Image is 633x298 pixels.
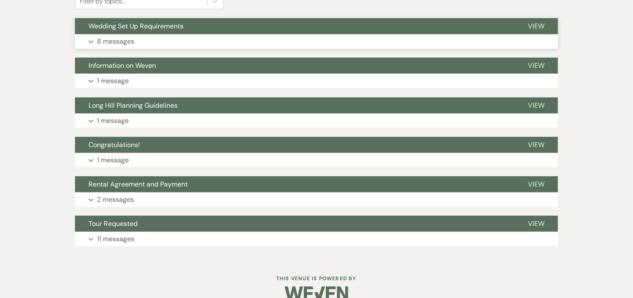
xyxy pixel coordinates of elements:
[514,137,558,153] button: View
[97,234,134,245] p: 11 messages
[528,22,544,31] span: View
[75,114,558,128] button: 1 message
[514,97,558,114] button: View
[97,155,129,166] p: 1 message
[75,176,514,192] button: Rental Agreement and Payment
[97,194,134,205] p: 2 messages
[528,219,544,228] span: View
[514,176,558,192] button: View
[89,61,156,70] span: Information on Weven
[75,97,514,114] button: Long Hill Planning Guidelines
[89,140,140,149] span: Congratulations!
[75,58,514,74] button: Information on Weven
[97,75,129,86] p: 1 message
[528,101,544,110] span: View
[97,36,134,47] p: 8 messages
[75,137,514,153] button: Congratulations!
[89,180,188,189] span: Rental Agreement and Payment
[514,58,558,74] button: View
[75,192,558,207] button: 2 messages
[75,34,558,49] button: 8 messages
[528,140,544,149] span: View
[75,18,514,34] button: Wedding Set Up Requirements
[514,18,558,34] button: View
[89,22,183,31] span: Wedding Set Up Requirements
[97,115,129,126] p: 1 message
[514,216,558,232] button: View
[75,74,558,88] button: 1 message
[528,180,544,189] span: View
[89,101,178,110] span: Long Hill Planning Guidelines
[75,216,514,232] button: Tour Requested
[75,232,558,246] button: 11 messages
[89,219,138,228] span: Tour Requested
[75,153,558,167] button: 1 message
[528,61,544,70] span: View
